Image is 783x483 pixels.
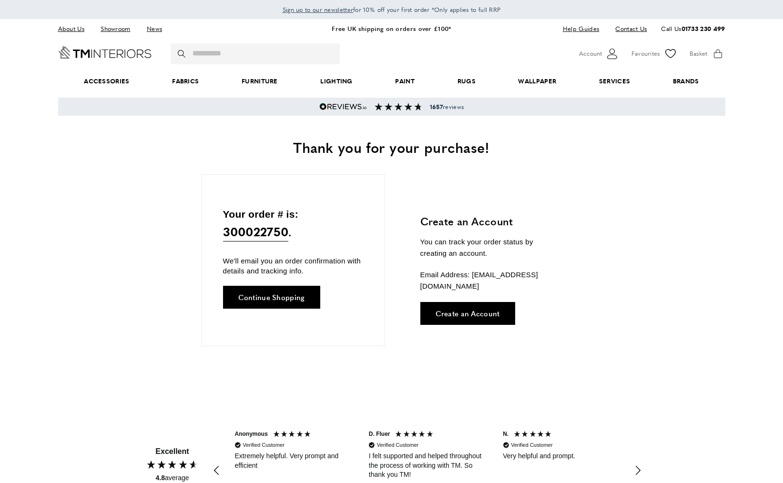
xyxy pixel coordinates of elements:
[273,430,314,440] div: 5 Stars
[223,286,320,309] a: Continue Shopping
[395,430,436,440] div: 5 Stars
[155,446,189,457] div: Excellent
[511,442,552,449] div: Verified Customer
[332,24,451,33] a: Free UK shipping on orders over £100*
[681,24,725,33] a: 01733 230 499
[206,459,229,482] div: REVIEWS.io Carousel Scroll Left
[140,22,169,35] a: News
[62,67,151,96] span: Accessories
[369,452,486,480] div: I felt supported and helped throughout the process of working with TM. So thank you TM!
[235,452,352,470] div: Extremely helpful. Very prompt and efficient
[513,430,555,440] div: 5 Stars
[58,46,152,59] a: Go to Home page
[223,256,363,276] p: We'll email you an order confirmation with details and tracking info.
[151,67,220,96] a: Fabrics
[430,102,443,111] strong: 1657
[420,269,561,292] p: Email Address: [EMAIL_ADDRESS][DOMAIN_NAME]
[503,430,508,438] div: N.
[293,137,489,157] span: Thank you for your purchase!
[579,49,602,59] span: Account
[651,67,720,96] a: Brands
[631,49,660,59] span: Favourites
[374,67,436,96] a: Paint
[579,47,620,61] button: Customer Account
[503,452,620,461] div: Very helpful and prompt.
[626,459,649,482] div: REVIEWS.io Carousel Scroll Right
[238,293,305,301] span: Continue Shopping
[578,67,651,96] a: Services
[146,459,199,470] div: 4.80 Stars
[155,473,189,483] div: average
[430,103,464,111] span: reviews
[369,430,390,438] div: D. Fluer
[283,5,354,14] a: Sign up to our newsletter
[556,22,606,35] a: Help Guides
[235,430,268,438] div: Anonymous
[377,442,418,449] div: Verified Customer
[93,22,137,35] a: Showroom
[631,47,678,61] a: Favourites
[661,24,725,34] p: Call Us
[497,67,578,96] a: Wallpaper
[436,67,497,96] a: Rugs
[58,22,92,35] a: About Us
[420,236,561,259] p: You can track your order status by creating an account.
[223,206,363,242] p: Your order # is: .
[420,302,515,325] a: Create an Account
[608,22,647,35] a: Contact Us
[155,474,164,482] span: 4.8
[178,43,187,64] button: Search
[243,442,285,449] div: Verified Customer
[436,310,500,317] span: Create an Account
[319,103,367,111] img: Reviews.io 5 stars
[223,222,289,241] span: 300022750
[420,214,561,229] h3: Create an Account
[375,103,422,111] img: Reviews section
[299,67,374,96] a: Lighting
[220,67,299,96] a: Furniture
[283,5,501,14] span: for 10% off your first order *Only applies to full RRP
